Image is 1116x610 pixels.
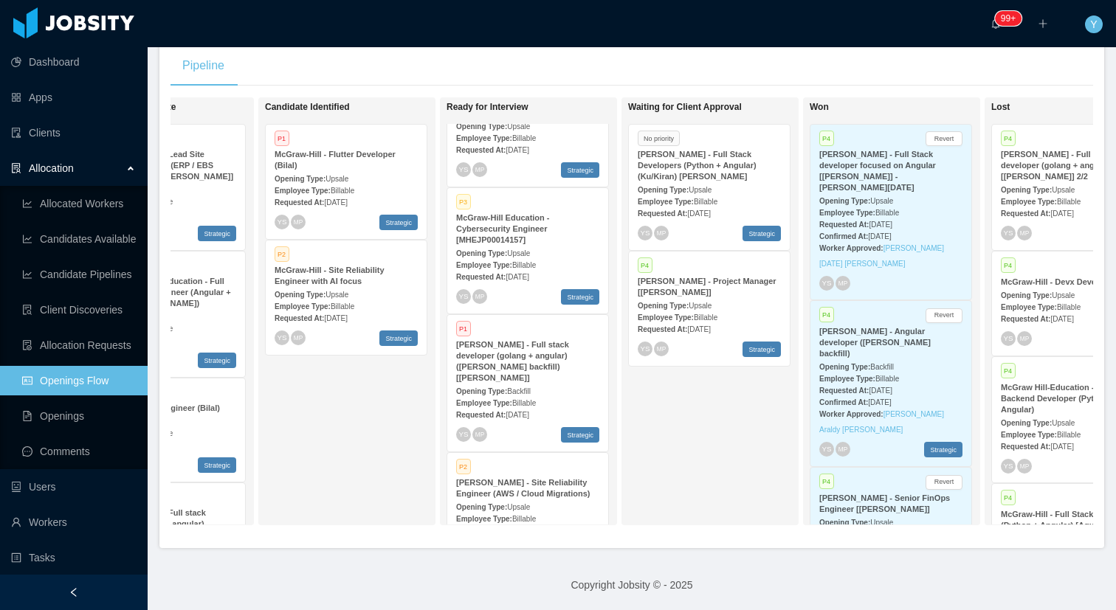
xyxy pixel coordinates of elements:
[198,226,236,241] span: Strategic
[1020,230,1029,237] span: MP
[1050,315,1073,323] span: [DATE]
[640,344,650,353] span: YS
[507,387,531,395] span: Backfill
[694,198,717,206] span: Billable
[838,280,847,287] span: MP
[870,363,894,371] span: Backfill
[506,273,528,281] span: [DATE]
[331,302,354,311] span: Billable
[456,515,512,523] strong: Employee Type:
[1001,198,1057,206] strong: Employee Type:
[819,363,870,371] strong: Opening Type:
[294,218,303,225] span: MP
[11,472,136,502] a: icon: robotUsers
[1001,419,1052,427] strong: Opening Type:
[743,226,781,241] span: Strategic
[689,302,712,310] span: Upsale
[275,314,324,322] strong: Requested At:
[819,232,868,240] strong: Confirmed At:
[638,150,757,181] strong: [PERSON_NAME] - Full Stack Developers (Python + Angular) (Ku/Kiran) [PERSON_NAME]
[561,162,599,178] span: Strategic
[924,442,962,457] span: Strategic
[1050,209,1073,218] span: [DATE]
[1057,198,1081,206] span: Billable
[11,543,136,572] a: icon: profileTasks
[743,342,781,357] span: Strategic
[456,340,569,382] strong: [PERSON_NAME] - Full stack developer (golang + angular) ([PERSON_NAME] backfill) [[PERSON_NAME]]
[819,150,936,192] strong: [PERSON_NAME] - Full Stack developer focused on Angular [[PERSON_NAME]] - [PERSON_NAME][DATE]
[512,515,536,523] span: Billable
[456,134,512,142] strong: Employee Type:
[926,308,962,323] button: Revert
[1003,335,1013,343] span: YS
[456,459,471,474] span: P2
[819,307,834,322] span: P4
[458,292,468,300] span: YS
[1020,335,1029,342] span: MP
[11,83,136,112] a: icon: appstoreApps
[1001,363,1016,378] span: P4
[819,474,834,489] span: P4
[638,302,689,310] strong: Opening Type:
[275,131,289,146] span: P1
[1057,431,1081,439] span: Billable
[640,229,650,237] span: YS
[561,289,599,305] span: Strategic
[22,401,136,431] a: icon: file-textOpenings
[512,134,536,142] span: Billable
[507,122,530,131] span: Upsale
[1052,186,1075,194] span: Upsale
[22,189,136,218] a: icon: line-chartAllocated Workers
[456,249,507,257] strong: Opening Type:
[198,353,236,368] span: Strategic
[512,399,536,407] span: Billable
[1003,462,1013,470] span: YS
[325,175,348,183] span: Upsale
[275,302,331,311] strong: Employee Type:
[379,215,418,230] span: Strategic
[275,291,325,299] strong: Opening Type:
[638,131,680,146] span: No priority
[926,131,962,146] button: Revert
[1050,443,1073,451] span: [DATE]
[447,102,653,113] h1: Ready for Interview
[456,146,506,154] strong: Requested At:
[1001,150,1114,181] strong: [PERSON_NAME] - Full stack developer (golang + angular) [[PERSON_NAME]] 2/2
[561,427,599,443] span: Strategic
[995,11,1022,26] sup: 470
[694,313,717,322] span: Billable
[638,313,694,322] strong: Employee Type:
[1038,18,1048,29] i: icon: plus
[1001,431,1057,439] strong: Employee Type:
[456,387,507,395] strong: Opening Type:
[638,325,687,333] strong: Requested At:
[275,175,325,183] strong: Opening Type:
[93,508,206,539] strong: [PERSON_NAME] - Full stack developer (golang + angular) [[PERSON_NAME]] 1/2
[22,260,136,289] a: icon: line-chartCandidate Pipelines
[456,399,512,407] strong: Employee Type:
[819,519,870,527] strong: Opening Type:
[869,221,892,229] span: [DATE]
[1001,315,1050,323] strong: Requested At:
[379,330,418,346] span: Strategic
[1001,131,1016,146] span: P4
[265,102,472,113] h1: Candidate Identified
[11,163,21,173] i: icon: solution
[475,431,484,437] span: MP
[275,266,385,285] strong: McGraw-Hill - Site Reliability Engineer with AI focus
[868,398,891,406] span: [DATE]
[1001,186,1052,194] strong: Opening Type:
[456,261,512,269] strong: Employee Type:
[1001,209,1050,218] strong: Requested At:
[275,187,331,195] strong: Employee Type:
[170,45,236,86] div: Pipeline
[277,333,286,342] span: YS
[1057,303,1081,311] span: Billable
[1020,462,1029,469] span: MP
[819,410,944,434] a: [PERSON_NAME] Araldy [PERSON_NAME]
[458,430,468,438] span: YS
[22,437,136,466] a: icon: messageComments
[512,261,536,269] span: Billable
[638,186,689,194] strong: Opening Type:
[1001,490,1016,505] span: P4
